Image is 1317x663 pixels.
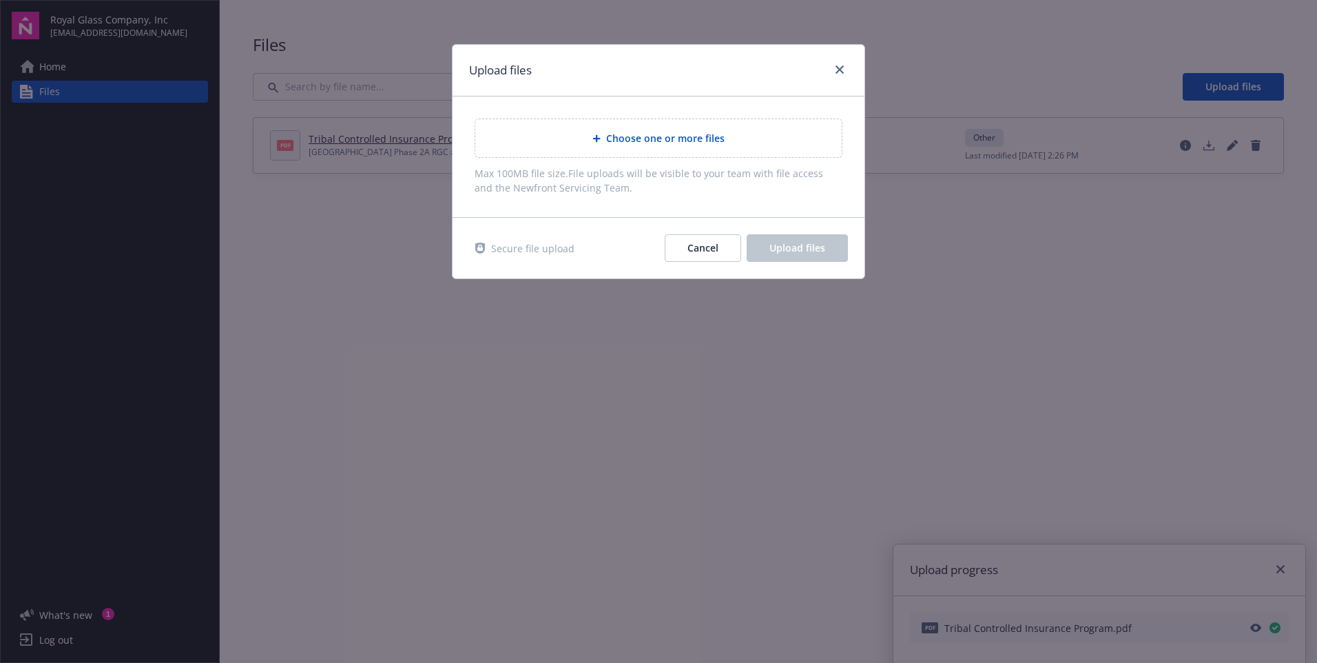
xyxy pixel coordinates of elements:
span: Choose one or more files [606,131,725,145]
span: Secure file upload [491,241,574,256]
div: Choose one or more files [475,119,842,158]
button: Upload files [747,234,848,262]
span: Cancel [687,241,718,254]
h1: Upload files [469,61,532,79]
span: Max 100MB file size. File uploads will be visible to your team with file access and the Newfront ... [475,166,842,195]
span: Upload files [769,241,825,254]
button: Cancel [665,234,741,262]
a: close [831,61,848,78]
